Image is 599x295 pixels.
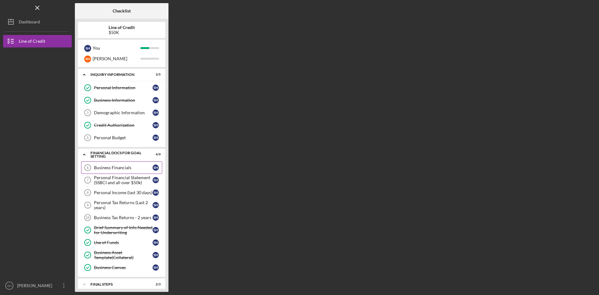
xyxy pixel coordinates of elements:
[94,85,153,90] div: Personal Information
[81,174,162,186] a: 7Personal Financial Statement (SSBCI and all over $50k)SH
[153,165,159,171] div: S H
[109,25,135,30] b: Line of Credit
[81,199,162,211] a: 9Personal Tax Returns (Last 2 years)SH
[81,106,162,119] a: 3Demographic InformationSH
[81,161,162,174] a: 6Business FinancialsSH
[149,153,161,156] div: 4 / 9
[153,189,159,196] div: S H
[7,284,11,288] text: SH
[87,203,89,207] tspan: 9
[3,16,72,28] button: Dashboard
[153,239,159,246] div: S H
[81,131,162,144] a: 5Personal BudgetSH
[113,8,131,13] b: Checklist
[94,175,153,185] div: Personal Financial Statement (SSBCI and all over $50k)
[149,73,161,76] div: 3 / 5
[84,56,91,62] div: R H
[153,135,159,141] div: S H
[81,81,162,94] a: Personal InformationSH
[81,261,162,274] a: Business CanvasSH
[81,249,162,261] a: Business Asset Template(Collateral)SH
[94,123,153,128] div: Credit Authorization
[90,73,145,76] div: INQUIRY INFORMATION
[153,202,159,208] div: S H
[81,94,162,106] a: Business InformationSH
[94,215,153,220] div: Business Tax Returns - 2 years
[87,111,89,115] tspan: 3
[94,265,153,270] div: Business Canvas
[81,119,162,131] a: Credit AuthorizationSH
[87,178,89,182] tspan: 7
[153,85,159,91] div: S H
[93,43,140,53] div: You
[94,190,153,195] div: Personal Income (last 30 days)
[87,136,89,140] tspan: 5
[153,110,159,116] div: S H
[85,216,89,219] tspan: 10
[94,200,153,210] div: Personal Tax Returns (Last 2 years)
[94,98,153,103] div: Business Information
[153,177,159,183] div: S H
[81,211,162,224] a: 10Business Tax Returns - 2 yearsSH
[153,227,159,233] div: S H
[3,35,72,47] button: Line of Credit
[84,45,91,52] div: S H
[19,16,40,30] div: Dashboard
[153,252,159,258] div: S H
[87,166,89,170] tspan: 6
[94,225,153,235] div: Brief Summary of Info Needed for Underwriting
[87,191,89,194] tspan: 8
[19,35,45,49] div: Line of Credit
[94,110,153,115] div: Demographic Information
[153,214,159,221] div: S H
[90,283,145,286] div: FINAL STEPS
[153,122,159,128] div: S H
[94,250,153,260] div: Business Asset Template(Collateral)
[81,224,162,236] a: Brief Summary of Info Needed for UnderwritingSH
[153,264,159,271] div: S H
[81,186,162,199] a: 8Personal Income (last 30 days)SH
[3,279,72,292] button: SH[PERSON_NAME]
[90,151,145,158] div: Financial Docs for Goal Setting
[153,97,159,103] div: S H
[109,30,135,35] div: $50K
[94,165,153,170] div: Business Financials
[16,279,56,293] div: [PERSON_NAME]
[81,236,162,249] a: Use of FundsSH
[94,240,153,245] div: Use of Funds
[93,53,140,64] div: [PERSON_NAME]
[149,283,161,286] div: 2 / 3
[94,135,153,140] div: Personal Budget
